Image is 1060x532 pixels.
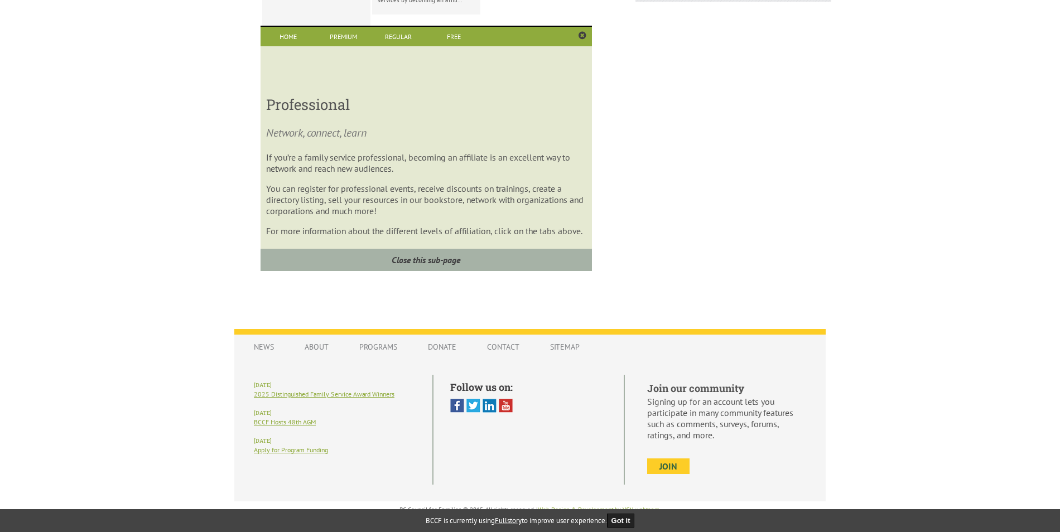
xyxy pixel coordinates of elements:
[647,458,690,474] a: join
[254,390,394,398] a: 2025 Distinguished Family Service Award Winners
[266,225,586,236] p: For more information about the different levels of affiliation, click on the tabs above.
[261,249,591,271] a: Close this sub-page
[316,27,371,46] a: Premium
[647,396,806,441] p: Signing up for an account lets you participate in many community features such as comments, surve...
[266,125,586,141] p: Network, connect, learn
[483,399,497,413] img: Linked In
[371,27,426,46] a: Regular
[647,381,806,395] h5: Join our community
[579,31,586,40] a: Close
[266,95,586,114] h3: Professional
[254,409,416,417] h6: [DATE]
[426,27,481,46] a: Free
[499,399,513,413] img: You Tube
[348,336,408,357] a: Programs
[254,446,328,454] a: Apply for Program Funding
[234,506,826,514] p: BC Council for Families © 2015, All rights reserved. | .
[495,516,522,525] a: Fullstory
[450,380,607,394] h5: Follow us on:
[266,152,586,174] p: If you’re a family service professional, becoming an affiliate is an excellent way to network and...
[539,336,591,357] a: Sitemap
[538,506,659,514] a: Web Design & Development by VCN webteam
[254,437,416,444] h6: [DATE]
[476,336,531,357] a: Contact
[266,183,586,216] p: You can register for professional events, receive discounts on trainings, create a directory list...
[243,336,285,357] a: News
[293,336,340,357] a: About
[466,399,480,413] img: Twitter
[254,418,316,426] a: BCCF Hosts 48th AGM
[261,27,316,46] a: Home
[417,336,468,357] a: Donate
[450,399,464,413] img: Facebook
[392,254,460,265] i: Close this sub-page
[607,514,635,528] button: Got it
[254,381,416,389] h6: [DATE]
